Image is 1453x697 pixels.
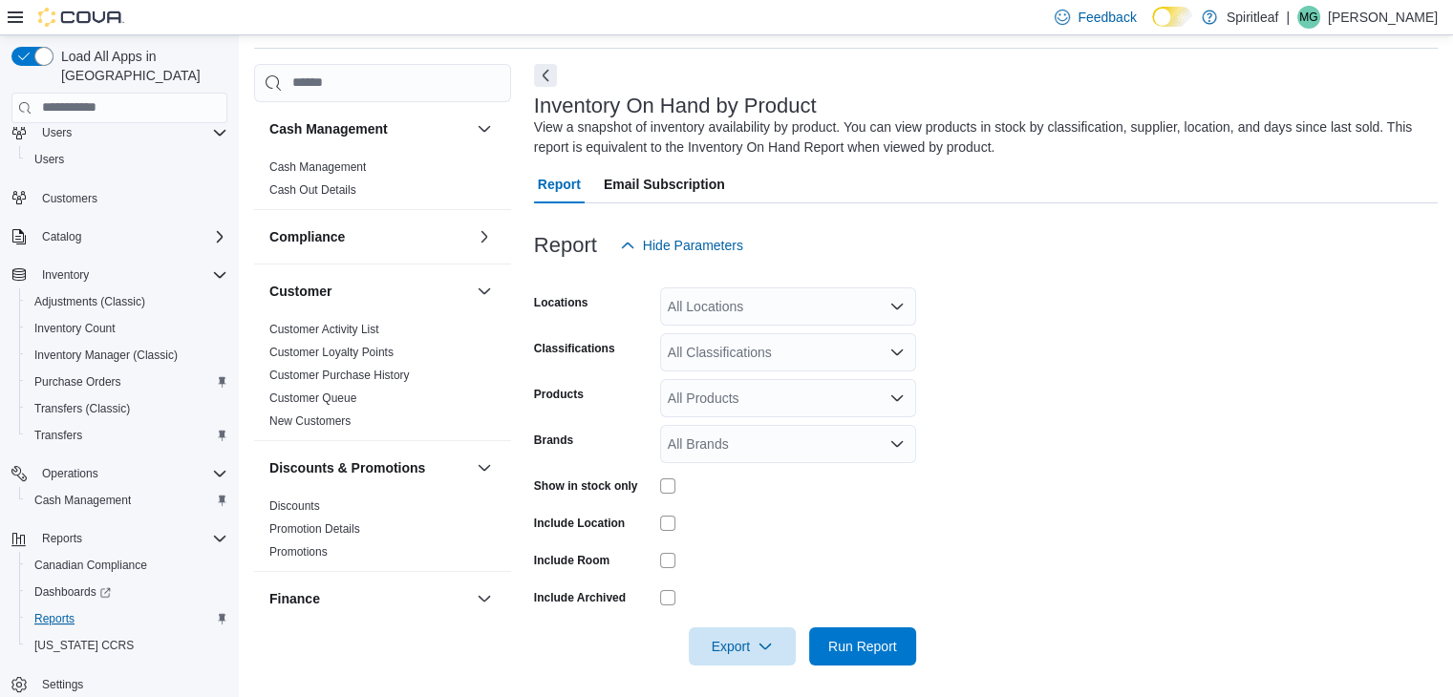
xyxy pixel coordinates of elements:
[19,422,235,449] button: Transfers
[269,345,394,360] span: Customer Loyalty Points
[27,397,138,420] a: Transfers (Classic)
[19,315,235,342] button: Inventory Count
[269,182,356,198] span: Cash Out Details
[34,294,145,309] span: Adjustments (Classic)
[27,290,153,313] a: Adjustments (Classic)
[4,525,235,552] button: Reports
[27,370,129,393] a: Purchase Orders
[534,433,573,448] label: Brands
[34,558,147,573] span: Canadian Compliance
[269,458,425,477] h3: Discounts & Promotions
[34,225,227,248] span: Catalog
[534,234,597,257] h3: Report
[34,428,82,443] span: Transfers
[27,554,155,577] a: Canadian Compliance
[473,117,496,140] button: Cash Management
[27,317,123,340] a: Inventory Count
[269,227,345,246] h3: Compliance
[34,321,116,336] span: Inventory Count
[1299,6,1317,29] span: MG
[269,119,469,138] button: Cash Management
[473,280,496,303] button: Customer
[19,342,235,369] button: Inventory Manager (Classic)
[27,370,227,393] span: Purchase Orders
[534,387,584,402] label: Products
[254,318,511,440] div: Customer
[689,627,796,665] button: Export
[269,414,351,428] a: New Customers
[269,521,360,537] span: Promotion Details
[269,498,320,514] span: Discounts
[27,489,139,512] a: Cash Management
[269,458,469,477] button: Discounts & Promotions
[42,677,83,692] span: Settings
[1328,6,1438,29] p: [PERSON_NAME]
[269,544,328,560] span: Promotions
[809,627,916,665] button: Run Report
[1227,6,1278,29] p: Spiritleaf
[42,229,81,244] span: Catalog
[42,466,98,481] span: Operations
[19,369,235,395] button: Purchase Orders
[34,348,178,363] span: Inventory Manager (Classic)
[27,424,90,447] a: Transfers
[34,527,90,550] button: Reports
[34,401,130,416] span: Transfers (Classic)
[4,184,235,212] button: Customers
[34,264,227,286] span: Inventory
[1286,6,1290,29] p: |
[534,95,817,117] h3: Inventory On Hand by Product
[534,117,1428,158] div: View a snapshot of inventory availability by product. You can view products in stock by classific...
[1297,6,1320,29] div: Michelle G
[269,159,366,175] span: Cash Management
[42,191,97,206] span: Customers
[254,156,511,209] div: Cash Management
[269,119,388,138] h3: Cash Management
[4,119,235,146] button: Users
[34,584,111,600] span: Dashboards
[38,8,124,27] img: Cova
[889,436,905,452] button: Open list of options
[27,489,227,512] span: Cash Management
[473,225,496,248] button: Compliance
[42,531,82,546] span: Reports
[534,478,638,494] label: Show in stock only
[269,545,328,559] a: Promotions
[27,607,227,630] span: Reports
[27,554,227,577] span: Canadian Compliance
[700,627,784,665] span: Export
[269,589,469,608] button: Finance
[534,341,615,356] label: Classifications
[269,368,410,383] span: Customer Purchase History
[27,607,82,630] a: Reports
[604,165,725,203] span: Email Subscription
[42,125,72,140] span: Users
[534,553,609,568] label: Include Room
[34,121,79,144] button: Users
[34,462,227,485] span: Operations
[889,299,905,314] button: Open list of options
[269,346,394,359] a: Customer Loyalty Points
[269,391,356,405] a: Customer Queue
[34,527,227,550] span: Reports
[42,267,89,283] span: Inventory
[269,369,410,382] a: Customer Purchase History
[27,344,185,367] a: Inventory Manager (Classic)
[4,262,235,288] button: Inventory
[34,186,227,210] span: Customers
[534,516,625,531] label: Include Location
[34,611,75,626] span: Reports
[269,522,360,536] a: Promotion Details
[4,223,235,250] button: Catalog
[612,226,751,264] button: Hide Parameters
[269,282,331,301] h3: Customer
[269,160,366,174] a: Cash Management
[27,397,227,420] span: Transfers (Classic)
[1152,27,1153,28] span: Dark Mode
[27,344,227,367] span: Inventory Manager (Classic)
[27,317,227,340] span: Inventory Count
[538,165,581,203] span: Report
[254,495,511,571] div: Discounts & Promotions
[34,374,121,390] span: Purchase Orders
[269,499,320,513] a: Discounts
